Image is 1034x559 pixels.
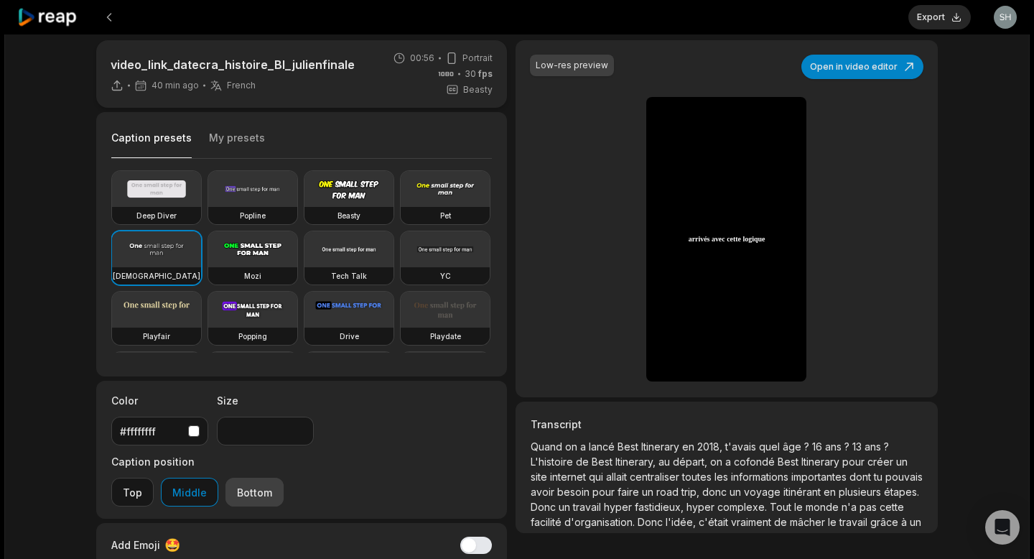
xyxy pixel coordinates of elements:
[731,471,791,483] span: informations
[656,486,681,498] span: road
[842,456,867,468] span: pour
[531,486,557,498] span: avoir
[440,210,451,221] h3: Pet
[885,471,923,483] span: pouvais
[658,456,673,468] span: au
[638,516,666,528] span: Donc
[478,68,493,79] span: fps
[589,440,618,453] span: lancé
[40,23,70,34] div: v 4.0.25
[240,210,266,221] h3: Popline
[573,501,604,513] span: travail
[111,417,208,445] button: #ffffffff
[589,471,606,483] span: qui
[531,501,559,513] span: Donc
[806,501,842,513] span: monde
[849,471,874,483] span: dont
[759,440,783,453] span: quel
[111,454,284,469] label: Caption position
[867,456,896,468] span: créer
[163,83,174,95] img: tab_keywords_by_traffic_grey.svg
[884,440,889,453] span: ?
[714,471,731,483] span: les
[710,456,725,468] span: on
[884,486,919,498] span: étapes.
[557,486,592,498] span: besoin
[225,478,284,507] button: Bottom
[686,501,717,513] span: hyper
[161,478,218,507] button: Middle
[111,393,208,408] label: Color
[531,440,565,453] span: Quand
[152,80,199,91] span: 40 min ago
[592,486,618,498] span: pour
[209,131,265,158] button: My presets
[770,501,794,513] span: Tout
[606,471,630,483] span: allait
[689,234,710,245] span: arrivés
[880,501,904,513] span: cette
[910,516,921,528] span: un
[331,270,367,282] h3: Tech Talk
[410,52,434,65] span: 00:56
[901,516,910,528] span: à
[865,440,884,453] span: ans
[23,37,34,49] img: website_grey.svg
[143,331,170,342] h3: Playfair
[734,456,778,468] span: cofondé
[531,456,576,468] span: L'histoire
[440,270,451,282] h3: YC
[702,486,730,498] span: donc
[730,486,744,498] span: un
[712,234,725,245] span: avec
[604,501,635,513] span: hyper
[681,486,702,498] span: trip,
[874,471,885,483] span: tu
[113,270,200,282] h3: [DEMOGRAPHIC_DATA]
[641,440,682,453] span: Itinerary
[842,501,860,513] span: n'a
[794,501,806,513] span: le
[790,516,828,528] span: mâcher
[824,486,839,498] span: en
[682,440,697,453] span: en
[804,440,812,453] span: ?
[778,456,801,468] span: Best
[74,85,111,94] div: Domaine
[774,516,790,528] span: de
[783,440,804,453] span: âge
[828,516,839,528] span: le
[825,440,844,453] span: ans
[801,456,842,468] span: Itinerary
[699,516,731,528] span: c'était
[801,55,923,79] button: Open in video editor
[731,516,774,528] span: vraiment
[618,440,641,453] span: Best
[635,501,686,513] span: fastidieux,
[673,456,710,468] span: départ,
[630,471,682,483] span: centraliser
[111,131,192,159] button: Caption presets
[536,59,608,72] div: Low-res preview
[217,393,314,408] label: Size
[791,471,849,483] span: importantes
[430,331,461,342] h3: Playdate
[717,501,770,513] span: complexe.
[465,68,493,80] span: 30
[462,52,493,65] span: Portrait
[58,83,70,95] img: tab_domain_overview_orange.svg
[727,234,741,245] span: cette
[238,331,267,342] h3: Popping
[682,471,714,483] span: toutes
[179,85,220,94] div: Mots-clés
[576,456,592,468] span: de
[531,471,550,483] span: site
[111,478,154,507] button: Top
[559,501,573,513] span: un
[23,23,34,34] img: logo_orange.svg
[812,440,825,453] span: 16
[870,516,901,528] span: grâce
[592,456,615,468] span: Best
[896,456,908,468] span: un
[580,440,589,453] span: a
